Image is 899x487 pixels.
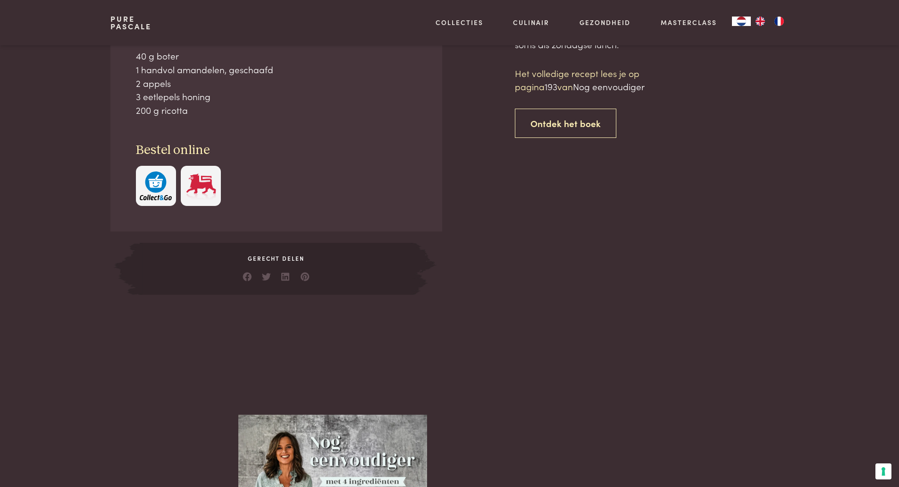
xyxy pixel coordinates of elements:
[136,90,417,103] div: 3 eetlepels honing
[580,17,630,27] a: Gezondheid
[436,17,483,27] a: Collecties
[136,103,417,117] div: 200 g ricotta
[513,17,549,27] a: Culinair
[751,17,789,26] ul: Language list
[875,463,891,479] button: Uw voorkeuren voor toestemming voor trackingtechnologieën
[732,17,751,26] div: Language
[110,15,151,30] a: PurePascale
[136,49,417,63] div: 40 g boter
[140,171,172,200] img: c308188babc36a3a401bcb5cb7e020f4d5ab42f7cacd8327e500463a43eeb86c.svg
[140,254,412,263] span: Gerecht delen
[573,80,645,93] span: Nog eenvoudiger
[732,17,789,26] aside: Language selected: Nederlands
[661,17,717,27] a: Masterclass
[136,77,417,90] div: 2 appels
[770,17,789,26] a: FR
[545,80,557,93] span: 193
[751,17,770,26] a: EN
[515,67,675,94] p: Het volledige recept lees je op pagina van
[185,171,217,200] img: Delhaize
[136,142,417,159] h3: Bestel online
[732,17,751,26] a: NL
[515,109,616,138] a: Ontdek het boek
[136,63,417,77] div: 1 handvol amandelen, geschaafd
